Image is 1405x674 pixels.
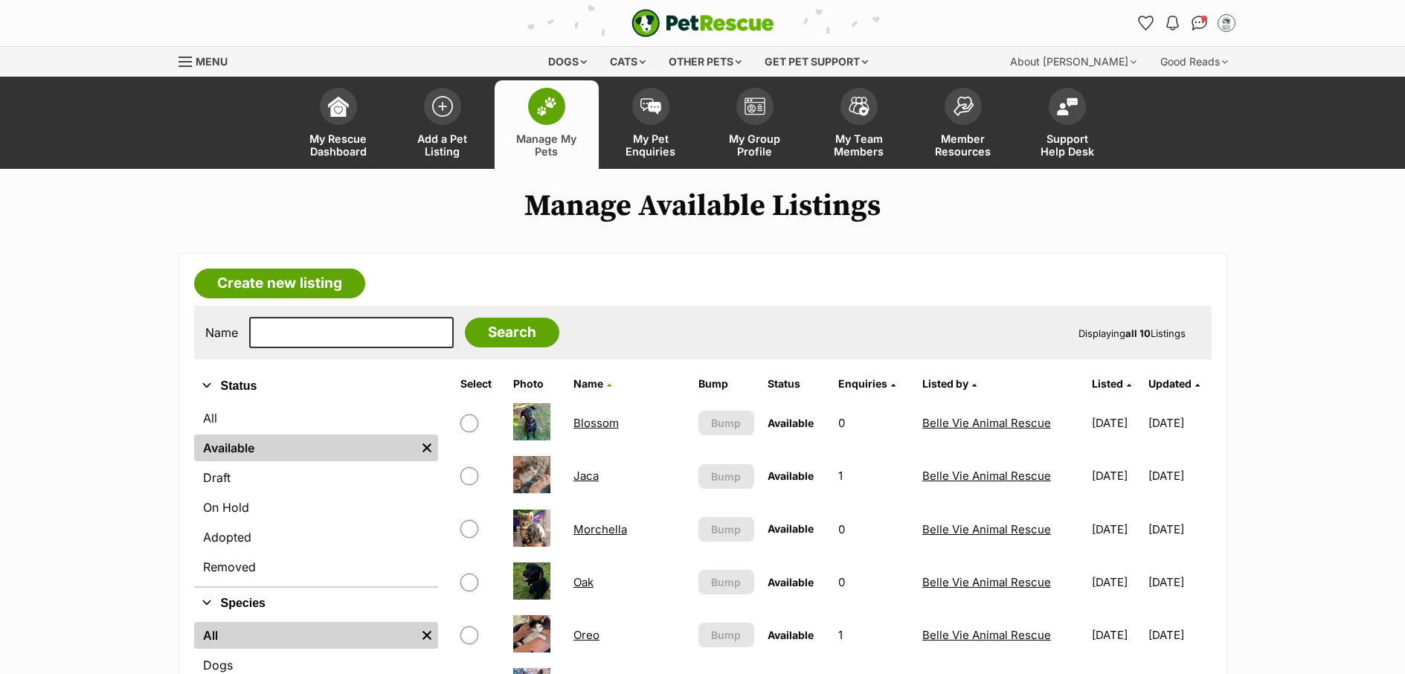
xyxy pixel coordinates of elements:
[807,80,911,169] a: My Team Members
[658,47,752,77] div: Other pets
[832,450,915,501] td: 1
[1134,11,1158,35] a: Favourites
[832,609,915,661] td: 1
[745,97,765,115] img: group-profile-icon-3fa3cf56718a62981997c0bc7e787c4b2cf8bcc04b72c1350f741eb67cf2f40e.svg
[832,556,915,608] td: 0
[465,318,559,347] input: Search
[711,469,741,484] span: Bump
[573,628,599,642] a: Oreo
[305,132,372,158] span: My Rescue Dashboard
[416,622,438,649] a: Remove filter
[1086,609,1147,661] td: [DATE]
[1148,609,1209,661] td: [DATE]
[1086,556,1147,608] td: [DATE]
[631,9,774,37] img: logo-e224e6f780fb5917bec1dbf3a21bbac754714ae5b6737aabdf751b685950b380.svg
[1150,47,1238,77] div: Good Reads
[1086,504,1147,555] td: [DATE]
[1015,80,1119,169] a: Support Help Desk
[692,372,760,396] th: Bump
[573,377,603,390] span: Name
[922,628,1051,642] a: Belle Vie Animal Rescue
[507,372,566,396] th: Photo
[454,372,506,396] th: Select
[1034,132,1101,158] span: Support Help Desk
[194,464,438,491] a: Draft
[432,96,453,117] img: add-pet-listing-icon-0afa8454b4691262ce3f59096e99ab1cd57d4a30225e0717b998d2c9b9846f56.svg
[573,575,594,589] a: Oak
[599,80,703,169] a: My Pet Enquiries
[205,326,238,339] label: Name
[922,377,968,390] span: Listed by
[911,80,1015,169] a: Member Resources
[194,622,416,649] a: All
[768,469,814,482] span: Available
[838,377,896,390] a: Enquiries
[536,97,557,116] img: manage-my-pets-icon-02211641906a0b7f246fdf0571729dbe1e7629f14944591b6c1af311fb30b64b.svg
[698,411,754,435] button: Bump
[1161,11,1185,35] button: Notifications
[194,524,438,551] a: Adopted
[416,434,438,461] a: Remove filter
[1188,11,1212,35] a: Conversations
[1215,11,1238,35] button: My account
[768,576,814,588] span: Available
[768,522,814,535] span: Available
[573,522,627,536] a: Morchella
[1057,97,1078,115] img: help-desk-icon-fdf02630f3aa405de69fd3d07c3f3aa587a6932b1a1747fa1d2bba05be0121f9.svg
[922,522,1051,536] a: Belle Vie Animal Rescue
[179,47,238,74] a: Menu
[762,372,831,396] th: Status
[711,574,741,590] span: Bump
[194,405,438,431] a: All
[573,377,611,390] a: Name
[1086,450,1147,501] td: [DATE]
[768,629,814,641] span: Available
[538,47,597,77] div: Dogs
[838,377,887,390] span: translation missing: en.admin.listings.index.attributes.enquiries
[849,97,869,116] img: team-members-icon-5396bd8760b3fe7c0b43da4ab00e1e3bb1a5d9ba89233759b79545d2d3fc5d0d.svg
[631,9,774,37] a: PetRescue
[196,55,228,68] span: Menu
[194,269,365,298] a: Create new listing
[1148,377,1200,390] a: Updated
[640,98,661,115] img: pet-enquiries-icon-7e3ad2cf08bfb03b45e93fb7055b45f3efa6380592205ae92323e6603595dc1f.svg
[703,80,807,169] a: My Group Profile
[194,594,438,613] button: Species
[1134,11,1238,35] ul: Account quick links
[1078,327,1186,339] span: Displaying Listings
[711,521,741,537] span: Bump
[1148,377,1192,390] span: Updated
[922,469,1051,483] a: Belle Vie Animal Rescue
[286,80,390,169] a: My Rescue Dashboard
[754,47,878,77] div: Get pet support
[922,416,1051,430] a: Belle Vie Animal Rescue
[194,494,438,521] a: On Hold
[573,416,619,430] a: Blossom
[194,376,438,396] button: Status
[721,132,788,158] span: My Group Profile
[1092,377,1131,390] a: Listed
[1148,397,1209,449] td: [DATE]
[698,517,754,542] button: Bump
[1166,16,1178,31] img: notifications-46538b983faf8c2785f20acdc204bb7945ddae34d4c08c2a6579f10ce5e182be.svg
[832,504,915,555] td: 0
[1086,397,1147,449] td: [DATE]
[1092,377,1123,390] span: Listed
[1219,16,1234,31] img: Belle Vie Animal Rescue profile pic
[1148,450,1209,501] td: [DATE]
[1192,16,1207,31] img: chat-41dd97257d64d25036548639549fe6c8038ab92f7586957e7f3b1b290dea8141.svg
[1148,556,1209,608] td: [DATE]
[826,132,893,158] span: My Team Members
[513,132,580,158] span: Manage My Pets
[194,402,438,586] div: Status
[1000,47,1147,77] div: About [PERSON_NAME]
[953,96,974,116] img: member-resources-icon-8e73f808a243e03378d46382f2149f9095a855e16c252ad45f914b54edf8863c.svg
[832,397,915,449] td: 0
[409,132,476,158] span: Add a Pet Listing
[711,415,741,431] span: Bump
[698,570,754,594] button: Bump
[922,377,977,390] a: Listed by
[328,96,349,117] img: dashboard-icon-eb2f2d2d3e046f16d808141f083e7271f6b2e854fb5c12c21221c1fb7104beca.svg
[573,469,599,483] a: Jaca
[194,553,438,580] a: Removed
